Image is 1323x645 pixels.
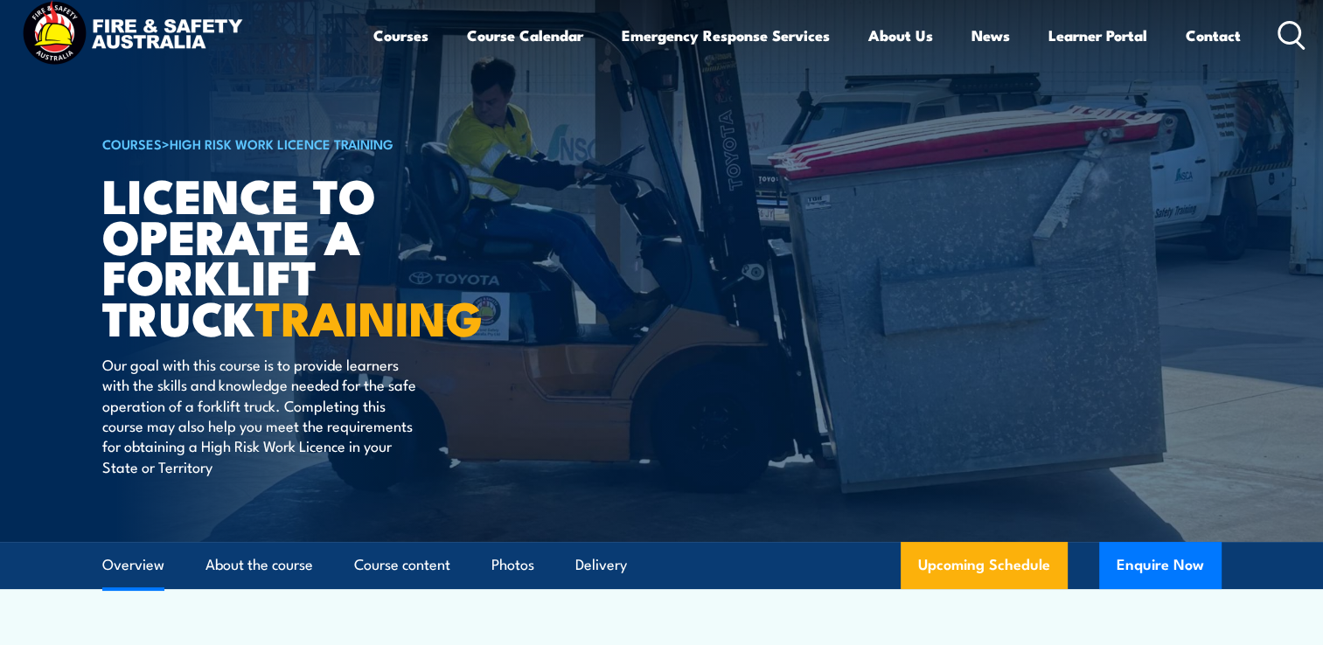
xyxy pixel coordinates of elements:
a: News [971,12,1010,59]
a: COURSES [102,134,162,153]
a: Emergency Response Services [622,12,830,59]
button: Enquire Now [1099,542,1222,589]
a: Courses [373,12,428,59]
h6: > [102,133,534,154]
a: About the course [205,542,313,588]
a: Course content [354,542,450,588]
a: Photos [491,542,534,588]
a: Delivery [575,542,627,588]
a: Course Calendar [467,12,583,59]
a: Overview [102,542,164,588]
a: Contact [1186,12,1241,59]
a: Learner Portal [1048,12,1147,59]
a: Upcoming Schedule [901,542,1068,589]
h1: Licence to operate a forklift truck [102,174,534,337]
a: About Us [868,12,933,59]
strong: TRAINING [255,280,483,352]
a: High Risk Work Licence Training [170,134,393,153]
p: Our goal with this course is to provide learners with the skills and knowledge needed for the saf... [102,354,421,476]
